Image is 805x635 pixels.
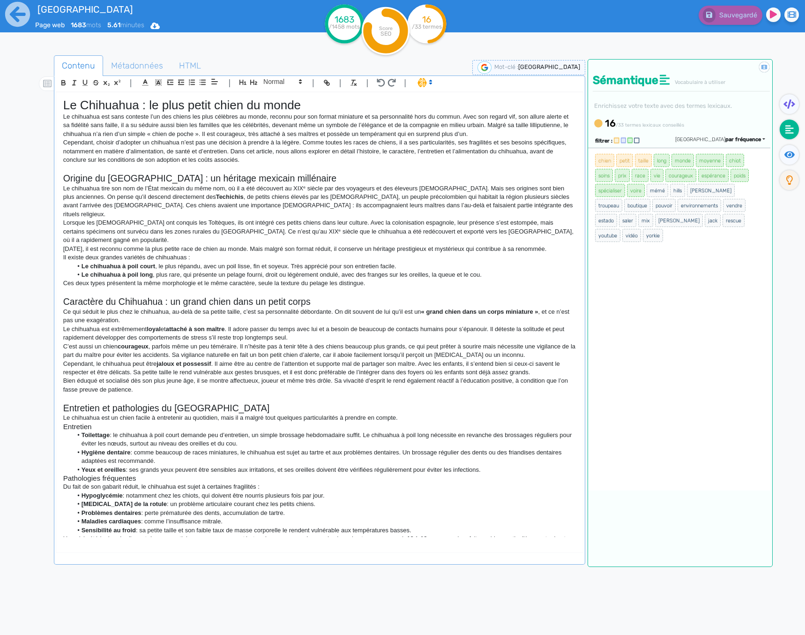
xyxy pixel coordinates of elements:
[643,229,663,242] span: yorkie
[63,279,576,287] p: Ces deux types présentent la même morphologie et le même caractère, seule la texture du pelage le...
[616,154,633,167] span: petit
[687,184,735,197] span: [PERSON_NAME]
[705,214,721,227] span: jack
[82,431,110,438] strong: Toilettage
[696,154,724,167] span: moyenne
[63,535,576,552] p: Un suivi vétérinaire régulier est donc essentiel pour assurer sa santé et prolonger son espérance...
[130,76,132,89] span: |
[654,154,670,167] span: long
[103,55,171,76] a: Métadonnées
[407,535,439,542] strong: 12 à 18 ans
[72,262,576,271] li: , le plus répandu, avec un poil lisse, fin et soyeux. Très apprécié pour son entretien facile.
[63,173,576,184] h2: Origine du [GEOGRAPHIC_DATA] : un héritage mexicain millénaire
[63,342,576,360] p: C’est aussi un chien , parfois même un peu téméraire. Il n’hésite pas à tenir tête à des chiens b...
[63,403,576,414] h2: Entretien et pathologies du [GEOGRAPHIC_DATA]
[208,76,221,87] span: Aligment
[518,63,580,70] span: [GEOGRAPHIC_DATA]
[82,263,155,270] strong: Le chihuahua à poil court
[171,55,209,76] a: HTML
[675,79,725,85] span: Vocabulaire à utiliser
[335,14,354,25] tspan: 1683
[71,21,101,29] span: mots
[72,271,576,279] li: , plus rare, qui présente un pelage fourni, droit ou légèrement ondulé, avec des franges sur les ...
[723,199,745,212] span: vendre
[63,113,576,138] p: Le chihuahua est sans conteste l’un des chiens les plus célèbres au monde, reconnu pour son forma...
[670,184,685,197] span: hills
[72,517,576,526] li: : comme l’insuffisance mitrale.
[166,325,225,333] strong: attaché à son maître
[82,449,131,456] strong: Hygiène dentaire
[63,474,576,483] h3: Pathologies fréquentes
[622,229,641,242] span: vidéo
[54,53,103,78] span: Contenu
[650,169,663,182] span: vie
[366,76,368,89] span: |
[615,169,630,182] span: prix
[593,74,770,87] h4: Sémantique
[624,199,650,212] span: boutique
[63,253,576,262] p: Il existe deux grandes variétés de chihuahuas :
[157,360,211,367] strong: jaloux et possessif
[379,25,392,31] tspan: Score
[730,169,749,182] span: poids
[616,122,684,128] small: /33 termes lexicaux conseillés
[665,169,696,182] span: courageux
[627,184,645,197] span: voire
[35,21,65,29] span: Page web
[63,184,576,219] p: Le chihuahua tire son nom de l’État mexicain du même nom, où il a été découvert au XIXᵉ siècle pa...
[595,199,622,212] span: troupeau
[605,118,616,129] b: 16
[72,491,576,500] li: : notamment chez les chiots, qui doivent être nourris plusieurs fois par jour.
[595,184,625,197] span: spécialiser
[72,500,576,508] li: : un problème articulaire courant chez les petits chiens.
[678,199,721,212] span: environnements
[171,53,209,78] span: HTML
[380,30,391,37] tspan: SEO
[82,518,141,525] strong: Maladies cardiaques
[635,154,652,167] span: taille
[312,76,314,89] span: |
[671,154,694,167] span: monde
[82,466,126,473] strong: Yeux et oreilles
[104,53,171,78] span: Métadonnées
[216,193,244,200] strong: Techichis
[422,14,431,25] tspan: 16
[699,6,762,25] button: Sauvegardé
[63,423,576,431] h3: Entretien
[107,21,120,29] b: 5.61
[63,483,576,491] p: Du fait de son gabarit réduit, le chihuahua est sujet à certaines fragilités :
[82,492,123,499] strong: Hypoglycémie
[595,138,612,144] span: filtrer :
[63,245,576,253] p: [DATE], il est reconnu comme la plus petite race de chien au monde. Mais malgré son format réduit...
[638,214,653,227] span: mix
[63,360,576,377] p: Cependant, le chihuahua peut être . Il aime être au centre de l’attention et supporte mal de part...
[82,527,136,534] strong: Sensibilité au froid
[82,271,153,278] strong: Le chihuahua à poil long
[698,169,729,182] span: espérance
[72,466,576,474] li: : ses grands yeux peuvent être sensibles aux irritations, et ses oreilles doivent être vérifiées ...
[647,184,668,197] span: mémé
[63,138,576,164] p: Cependant, choisir d’adopter un chihuahua n’est pas une décision à prendre à la légère. Comme tou...
[675,136,765,144] div: [GEOGRAPHIC_DATA]
[494,63,518,70] span: Mot-clé :
[412,23,442,30] tspan: /33 termes
[82,500,167,507] strong: [MEDICAL_DATA] de la rotule
[593,102,732,109] small: Enrichissez votre texte avec des termes lexicaux.
[72,509,576,517] li: : perte prématurée des dents, accumulation de tartre.
[413,77,435,88] span: I.Assistant
[619,214,636,227] span: saler
[54,55,103,76] a: Contenu
[63,414,576,422] p: Le chihuahua est un chien facile à entretenir au quotidien, mais il a malgré tout quelques partic...
[228,76,231,89] span: |
[82,509,142,516] strong: Problèmes dentaires
[339,76,342,89] span: |
[63,377,576,394] p: Bien éduqué et socialisé dès son plus jeune âge, il se montre affectueux, joueur et même très drô...
[329,23,360,30] tspan: /1458 mots
[72,526,576,535] li: : sa petite taille et son faible taux de masse corporelle le rendent vulnérable aux températures ...
[147,325,161,333] strong: loyal
[107,21,144,29] span: minutes
[632,169,648,182] span: race
[723,214,745,227] span: rescue
[35,2,276,17] input: title
[118,343,149,350] strong: courageux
